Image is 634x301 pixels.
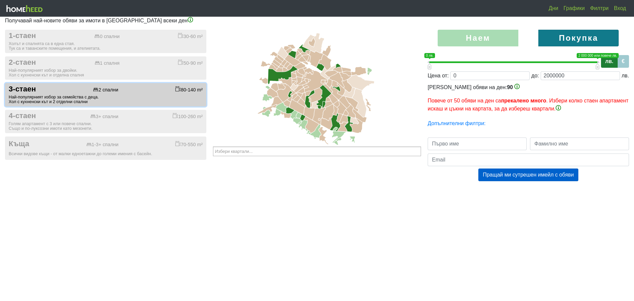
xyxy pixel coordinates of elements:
p: Повече от 50 обяви на ден са . Избери колко стаен апартамент искаш и цъкни на картата, за да избе... [428,97,629,113]
button: Пращай ми сутрешен имейл с обяви [478,169,578,181]
div: [PERSON_NAME] обяви на ден: [428,83,629,113]
div: 1 спалня [95,60,120,66]
div: 0 спални [94,34,119,39]
div: 50-90 m² [178,59,203,66]
a: Вход [611,2,629,15]
div: Всички видове къщи - от малки едноетажни до големи имения с басейн. [9,152,203,156]
div: 100-260 m² [173,113,203,119]
a: Допълнителни филтри: [428,120,486,126]
div: Холът и спалнята са в една стая. Тук са и таванските помещения, и ателиетата. [9,41,203,51]
button: 2-стаен 1 спалня 50-90 m² Най-популярният избор за двойки.Хол с кухненски кът и отделна спалня [5,56,206,80]
span: 2-стаен [9,58,36,67]
span: 0 лв. [424,53,435,58]
label: лв. [601,55,618,68]
div: 70-550 m² [175,141,203,147]
img: info-3.png [514,84,520,89]
div: до: [531,72,539,80]
div: Най-популярният избор за двойки. Хол с кухненски кът и отделна спалня [9,68,203,77]
a: Графики [561,2,588,15]
p: Получавай най-новите обяви за имоти в [GEOGRAPHIC_DATA] всеки ден [5,17,629,25]
label: Покупка [538,30,619,46]
div: 30-60 m² [178,33,203,39]
div: Най-популярният избор за семейства с деца. Хол с кухненски кът и 2 отделни спални [9,95,203,104]
div: Голям апартамент с 3 или повече спални. Също и по-луксозни имоти като мезонети. [9,121,203,131]
div: 3+ спални [90,114,118,119]
b: прекалено много [501,98,546,103]
span: 2 000 000 или повече лв. [577,53,619,58]
input: Фамилно име [530,137,629,150]
button: 4-стаен 3+ спални 100-260 m² Голям апартамент с 3 или повече спални.Също и по-луксозни имоти като... [5,110,206,133]
button: 3-стаен 2 спални 80-140 m² Най-популярният избор за семейства с деца.Хол с кухненски кът и 2 отде... [5,83,206,106]
img: info-3.png [188,17,193,22]
div: 1-3+ спални [86,142,119,147]
span: 3-стаен [9,85,36,94]
label: € [617,55,629,68]
button: 1-стаен 0 спални 30-60 m² Холът и спалнята са в една стая.Тук са и таванските помещения, и ателие... [5,30,206,53]
span: 4-стаен [9,111,36,120]
a: Дни [546,2,561,15]
span: 90 [507,84,513,90]
button: Къща 1-3+ спални 70-550 m² Всички видове къщи - от малки едноетажни до големи имения с басейн. [5,136,206,160]
span: 1-стаен [9,31,36,40]
img: info-3.png [556,105,561,110]
div: лв. [622,72,629,80]
div: Цена от: [428,72,449,80]
label: Наем [438,30,518,46]
span: Къща [9,139,29,148]
div: 2 спални [93,87,118,93]
div: 80-140 m² [175,86,203,93]
input: Email [428,154,629,166]
a: Филтри [587,2,611,15]
input: Първо име [428,137,527,150]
